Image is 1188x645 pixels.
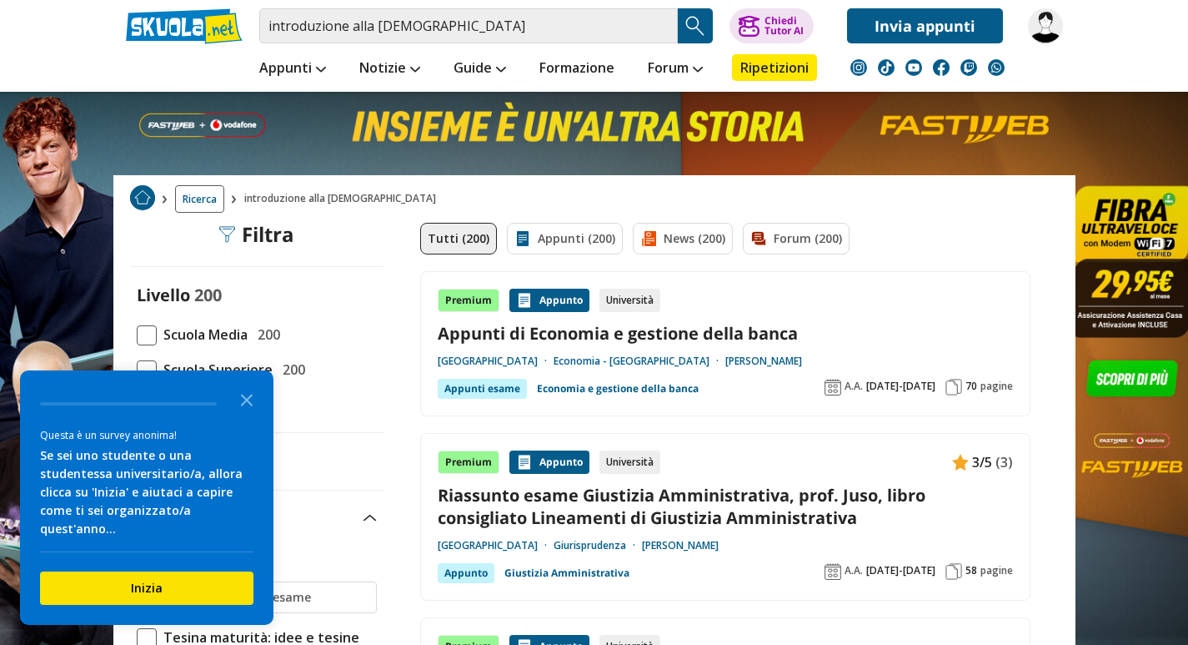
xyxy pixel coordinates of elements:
[514,230,531,247] img: Appunti filtro contenuto
[980,380,1013,393] span: pagine
[995,451,1013,473] span: (3)
[504,563,629,583] a: Giustizia Amministrativa
[438,379,527,399] div: Appunti esame
[516,454,533,471] img: Appunti contenuto
[438,563,494,583] div: Appunto
[945,379,962,396] img: Pagine
[866,380,935,393] span: [DATE]-[DATE]
[845,564,863,577] span: A.A.
[599,451,660,474] div: Università
[516,292,533,309] img: Appunti contenuto
[825,379,841,396] img: Anno accademico
[825,563,841,580] img: Anno accademico
[157,359,273,380] span: Scuola Superiore
[743,223,850,254] a: Forum (200)
[537,379,699,399] a: Economia e gestione della banca
[866,564,935,577] span: [DATE]-[DATE]
[230,382,263,416] button: Close the survey
[554,355,725,368] a: Economia - [GEOGRAPHIC_DATA]
[980,564,1013,577] span: pagine
[845,380,863,393] span: A.A.
[157,324,248,345] span: Scuola Media
[945,563,962,580] img: Pagine
[509,451,589,474] div: Appunto
[438,322,1013,345] a: Appunti di Economia e gestione della banca
[438,484,1013,529] a: Riassunto esame Giustizia Amministrativa, prof. Juso, libro consigliato Lineamenti di Giustizia A...
[130,185,155,210] img: Home
[633,223,733,254] a: News (200)
[438,355,554,368] a: [GEOGRAPHIC_DATA]
[642,539,719,552] a: [PERSON_NAME]
[1028,8,1063,43] img: edicolando
[420,223,497,254] a: Tutti (200)
[218,223,294,246] div: Filtra
[952,454,969,471] img: Appunti contenuto
[725,355,802,368] a: [PERSON_NAME]
[509,289,589,312] div: Appunto
[972,451,992,473] span: 3/5
[175,185,224,213] a: Ricerca
[40,427,253,443] div: Questa è un survey anonima!
[218,226,235,243] img: Filtra filtri mobile
[363,515,377,522] img: Apri e chiudi sezione
[438,451,499,474] div: Premium
[40,572,253,605] button: Inizia
[554,539,642,552] a: Giurisprudenza
[965,380,977,393] span: 70
[507,223,623,254] a: Appunti (200)
[599,289,660,312] div: Università
[438,289,499,312] div: Premium
[194,284,222,306] span: 200
[276,359,305,380] span: 200
[130,185,155,213] a: Home
[640,230,657,247] img: News filtro contenuto
[251,324,280,345] span: 200
[438,539,554,552] a: [GEOGRAPHIC_DATA]
[40,446,253,538] div: Se sei uno studente o una studentessa universitario/a, allora clicca su 'Inizia' e aiutaci a capi...
[965,564,977,577] span: 58
[137,284,190,306] label: Livello
[750,230,767,247] img: Forum filtro contenuto
[20,370,273,625] div: Survey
